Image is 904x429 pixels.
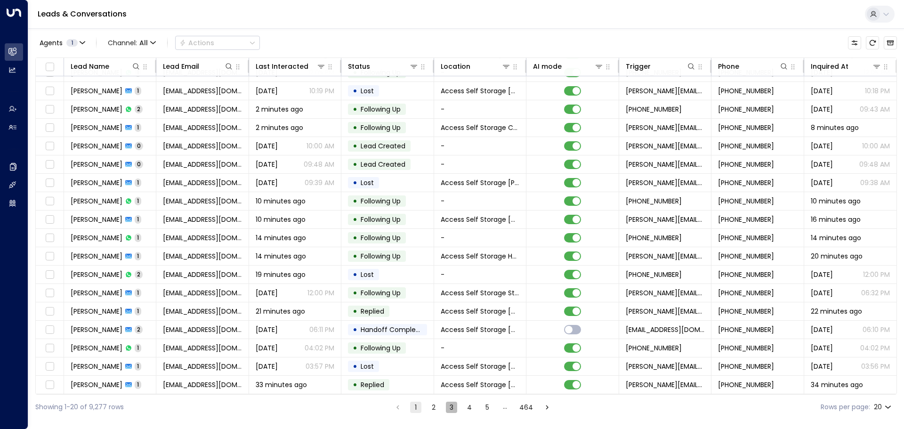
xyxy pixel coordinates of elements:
div: Lead Email [163,61,199,72]
span: Toggle select row [44,159,56,170]
span: Karina Bradley [71,86,122,96]
div: • [353,101,357,117]
span: rach210984@hotmail.co.uk [163,160,242,169]
div: Trigger [626,61,651,72]
span: Access Self Storage Stevenage [441,288,519,298]
p: 09:38 AM [860,178,890,187]
span: rach210984@hotmail.co.uk [163,141,242,151]
span: Alicia Bysh [71,270,122,279]
span: Connie Tsang [71,251,122,261]
span: +447746622273 [626,343,682,353]
p: 04:02 PM [860,343,890,353]
span: Lead Created [361,141,405,151]
span: Following Up [361,68,401,77]
span: Access Self Storage Birmingham Central [441,86,519,96]
span: Access Self Storage Cheam [441,123,519,132]
span: laura.chambers@accessstorage.com [626,288,704,298]
span: 1 [66,39,78,47]
span: Lead Created [361,160,405,169]
span: Toggle select row [44,324,56,336]
span: 1 [135,344,141,352]
span: purplekaz55@hotmail.com [163,86,242,96]
span: Rachel Edmunds [71,105,122,114]
span: Toggle select row [44,306,56,317]
span: Refresh [866,36,879,49]
p: 09:43 AM [860,105,890,114]
button: Archived Leads [884,36,897,49]
span: 20 minutes ago [811,251,863,261]
span: +447985734845 [626,105,682,114]
span: toptsangmy@gmail.com [163,233,242,243]
button: Go to page 2 [428,402,439,413]
a: Leads & Conversations [38,8,127,19]
span: Following Up [361,196,401,206]
div: • [353,248,357,264]
div: Last Interacted [256,61,326,72]
span: Kamilah Bello [71,380,122,389]
span: +447516576086 [718,380,774,389]
span: +447748963565 [718,270,774,279]
div: Status [348,61,370,72]
span: Toggle select row [44,361,56,372]
p: 06:10 PM [863,325,890,334]
span: Following Up [361,123,401,132]
div: Actions [179,39,214,47]
span: Jul 24, 2025 [256,141,278,151]
label: Rows per page: [821,402,870,412]
span: rach210984@hotmail.co.uk [163,105,242,114]
span: +447985734845 [718,123,774,132]
span: izaidi2002@gmail.com [163,325,242,334]
span: Toggle select row [44,140,56,152]
span: 0 [135,142,143,150]
div: Inquired At [811,61,881,72]
p: 09:48 AM [859,160,890,169]
td: - [434,192,526,210]
span: laura.chambers@accessstorage.com [626,251,704,261]
span: Jul 24, 2025 [811,141,833,151]
button: Go to page 3 [446,402,457,413]
p: 09:39 AM [305,178,334,187]
span: +447985734845 [718,178,774,187]
span: Access Self Storage Northampton [441,325,519,334]
span: All [139,39,148,47]
span: Toggle select row [44,251,56,262]
span: +447748963565 [718,288,774,298]
span: +447985734845 [718,160,774,169]
p: 12:00 PM [863,270,890,279]
span: Lost [361,270,374,279]
span: laura.chambers@accessstorage.com [626,215,704,224]
span: Jul 24, 2025 [811,178,833,187]
span: Aug 10, 2025 [811,343,833,353]
div: Phone [718,61,739,72]
div: Inquired At [811,61,848,72]
div: • [353,322,357,338]
button: Channel:All [104,36,160,49]
span: Rachel Edmunds [71,141,122,151]
span: Johanne Bentley [71,196,122,206]
span: Access Self Storage Northampton [441,307,519,316]
div: Button group with a nested menu [175,36,260,50]
span: aliciaflorence2021@gmail.com [163,288,242,298]
span: 1 [135,178,141,186]
div: • [353,285,357,301]
div: Trigger [626,61,696,72]
td: - [434,266,526,283]
span: laura.chambers@accessstorage.com [626,160,704,169]
span: laura.chambers@accessstorage.com [626,362,704,371]
span: +447923949024 [718,196,774,206]
span: 10 minutes ago [811,196,861,206]
span: Toggle select row [44,269,56,281]
button: Customize [848,36,861,49]
span: Ismail Zaidi [71,325,122,334]
span: Access Self Storage Birmingham Central [441,380,519,389]
span: Rachel Edmunds [71,160,122,169]
span: 16 minutes ago [811,215,861,224]
div: Lead Name [71,61,109,72]
span: Toggle select row [44,214,56,226]
span: Aug 10, 2025 [811,362,833,371]
span: Toggle select row [44,232,56,244]
div: Lead Email [163,61,233,72]
span: 1 [135,123,141,131]
span: +447746622273 [718,362,774,371]
span: Toggle select row [44,195,56,207]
